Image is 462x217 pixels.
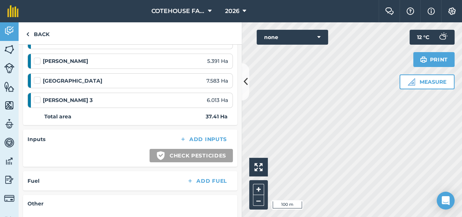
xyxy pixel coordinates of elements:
button: Print [413,52,455,67]
button: – [253,195,264,206]
img: svg+xml;base64,PHN2ZyB4bWxucz0iaHR0cDovL3d3dy53My5vcmcvMjAwMC9zdmciIHdpZHRoPSI1NiIgaGVpZ2h0PSI2MC... [4,100,15,111]
span: 12 ° C [417,30,429,45]
img: svg+xml;base64,PD94bWwgdmVyc2lvbj0iMS4wIiBlbmNvZGluZz0idXRmLTgiPz4KPCEtLSBHZW5lcmF0b3I6IEFkb2JlIE... [4,25,15,36]
img: svg+xml;base64,PHN2ZyB4bWxucz0iaHR0cDovL3d3dy53My5vcmcvMjAwMC9zdmciIHdpZHRoPSI1NiIgaGVpZ2h0PSI2MC... [4,44,15,55]
img: A cog icon [447,7,456,15]
h4: Other [28,200,233,208]
img: Ruler icon [408,78,415,86]
img: svg+xml;base64,PHN2ZyB4bWxucz0iaHR0cDovL3d3dy53My5vcmcvMjAwMC9zdmciIHdpZHRoPSIxNyIgaGVpZ2h0PSIxNy... [427,7,435,16]
button: Check pesticides [150,149,233,162]
img: svg+xml;base64,PD94bWwgdmVyc2lvbj0iMS4wIiBlbmNvZGluZz0idXRmLTgiPz4KPCEtLSBHZW5lcmF0b3I6IEFkb2JlIE... [4,63,15,73]
div: Open Intercom Messenger [437,192,455,210]
img: svg+xml;base64,PD94bWwgdmVyc2lvbj0iMS4wIiBlbmNvZGluZz0idXRmLTgiPz4KPCEtLSBHZW5lcmF0b3I6IEFkb2JlIE... [4,156,15,167]
span: COTEHOUSE FARM [151,7,205,16]
img: fieldmargin Logo [7,5,19,17]
img: Two speech bubbles overlapping with the left bubble in the forefront [385,7,394,15]
span: 7.583 Ha [206,77,228,85]
img: A question mark icon [406,7,415,15]
img: svg+xml;base64,PHN2ZyB4bWxucz0iaHR0cDovL3d3dy53My5vcmcvMjAwMC9zdmciIHdpZHRoPSI5IiBoZWlnaHQ9IjI0Ii... [26,30,29,39]
span: 2026 [225,7,239,16]
a: Back [19,22,57,44]
button: Add Fuel [181,176,233,186]
button: 12 °C [410,30,455,45]
img: svg+xml;base64,PD94bWwgdmVyc2lvbj0iMS4wIiBlbmNvZGluZz0idXRmLTgiPz4KPCEtLSBHZW5lcmF0b3I6IEFkb2JlIE... [4,137,15,148]
strong: 37.41 Ha [206,112,228,121]
button: none [257,30,328,45]
img: svg+xml;base64,PD94bWwgdmVyc2lvbj0iMS4wIiBlbmNvZGluZz0idXRmLTgiPz4KPCEtLSBHZW5lcmF0b3I6IEFkb2JlIE... [4,174,15,185]
strong: Total area [44,112,71,121]
strong: [PERSON_NAME] [43,57,88,65]
img: Four arrows, one pointing top left, one top right, one bottom right and the last bottom left [254,163,263,171]
button: Add Inputs [174,134,233,144]
img: svg+xml;base64,PHN2ZyB4bWxucz0iaHR0cDovL3d3dy53My5vcmcvMjAwMC9zdmciIHdpZHRoPSI1NiIgaGVpZ2h0PSI2MC... [4,81,15,92]
img: svg+xml;base64,PD94bWwgdmVyc2lvbj0iMS4wIiBlbmNvZGluZz0idXRmLTgiPz4KPCEtLSBHZW5lcmF0b3I6IEFkb2JlIE... [435,30,450,45]
strong: [PERSON_NAME] 3 [43,96,93,104]
span: 6.013 Ha [207,96,228,104]
img: svg+xml;base64,PHN2ZyB4bWxucz0iaHR0cDovL3d3dy53My5vcmcvMjAwMC9zdmciIHdpZHRoPSIxOSIgaGVpZ2h0PSIyNC... [420,55,427,64]
button: Measure [400,74,455,89]
strong: [GEOGRAPHIC_DATA] [43,77,102,85]
button: + [253,184,264,195]
img: svg+xml;base64,PD94bWwgdmVyc2lvbj0iMS4wIiBlbmNvZGluZz0idXRmLTgiPz4KPCEtLSBHZW5lcmF0b3I6IEFkb2JlIE... [4,118,15,130]
img: svg+xml;base64,PD94bWwgdmVyc2lvbj0iMS4wIiBlbmNvZGluZz0idXRmLTgiPz4KPCEtLSBHZW5lcmF0b3I6IEFkb2JlIE... [4,193,15,204]
h4: Fuel [28,177,39,185]
span: 5.391 Ha [207,57,228,65]
h4: Inputs [28,135,45,143]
